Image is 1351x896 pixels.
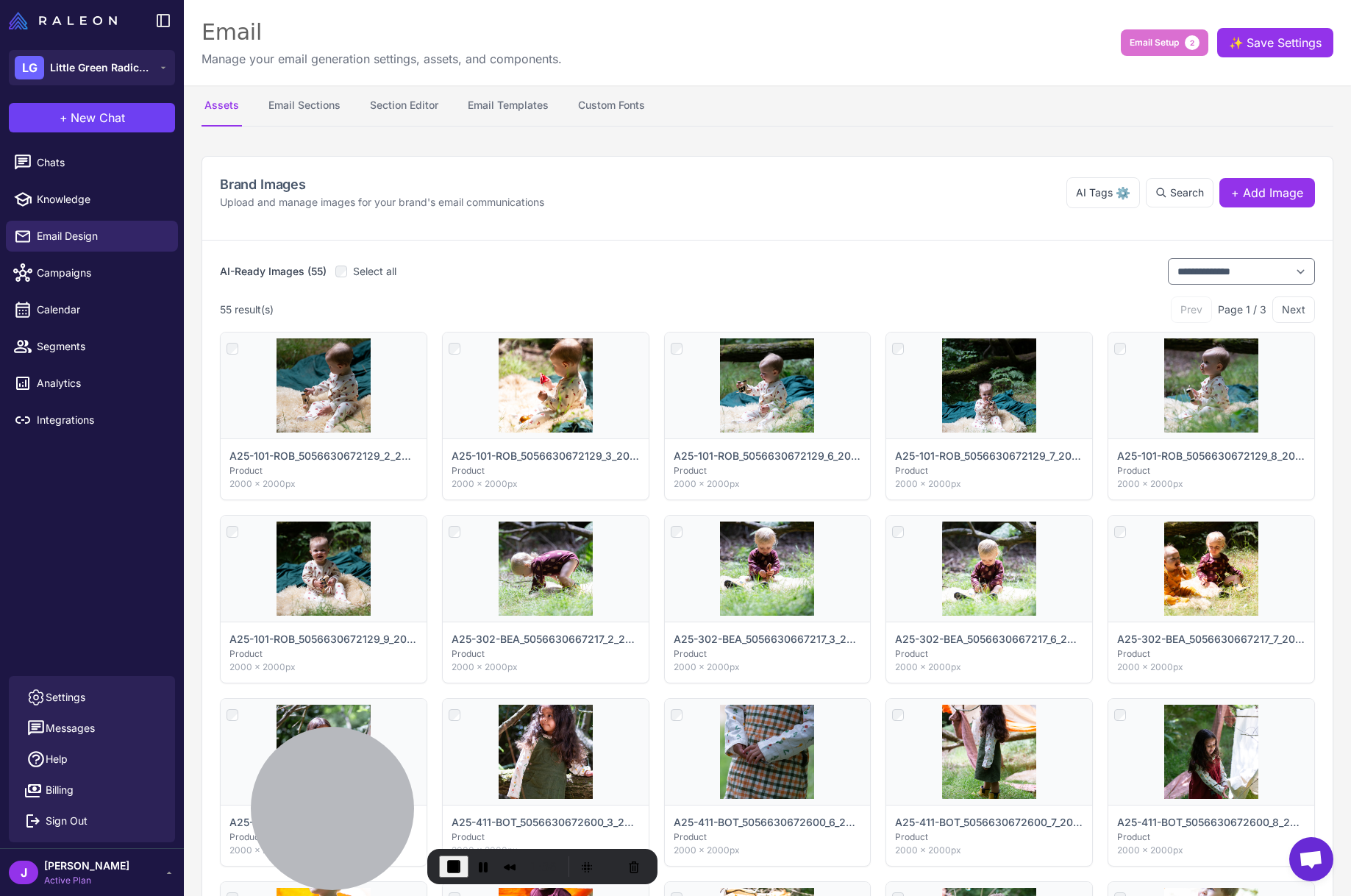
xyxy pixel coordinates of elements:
[202,85,242,127] button: Assets
[44,858,129,874] span: [PERSON_NAME]
[674,661,862,674] p: 2000 × 2000px
[229,831,418,844] p: Product
[674,464,862,477] p: Product
[1116,184,1130,202] span: ⚙️
[452,464,640,477] p: Product
[37,228,166,244] span: Email Design
[1117,448,1305,464] p: A25-101-ROB_5056630672129_8_2000x2000
[452,661,640,674] p: 2000 × 2000px
[46,720,95,736] span: Messages
[229,631,418,647] p: A25-101-ROB_5056630672129_9_2000x2000
[229,844,418,857] p: 2000 × 2000px
[1117,831,1305,844] p: Product
[1185,35,1199,50] span: 2
[1117,844,1305,857] p: 2000 × 2000px
[1117,464,1305,477] p: Product
[37,375,166,391] span: Analytics
[46,813,88,829] span: Sign Out
[15,713,169,744] button: Messages
[575,85,648,127] button: Custom Fonts
[15,56,44,79] div: LG
[220,174,544,194] h2: Brand Images
[452,831,640,844] p: Product
[674,814,862,831] p: A25-411-BOT_5056630672600_6_2000x2000
[6,331,178,362] a: Segments
[6,294,178,325] a: Calendar
[6,221,178,252] a: Email Design
[1117,814,1305,831] p: A25-411-BOT_5056630672600_8_2000x2000
[1076,185,1113,201] span: AI Tags
[1117,661,1305,674] p: 2000 × 2000px
[674,477,862,491] p: 2000 × 2000px
[674,831,862,844] p: Product
[15,806,169,836] button: Sign Out
[15,744,169,775] a: Help
[6,147,178,178] a: Chats
[9,103,175,132] button: +New Chat
[46,689,85,705] span: Settings
[1231,184,1303,202] span: + Add Image
[202,50,562,68] p: Manage your email generation settings, assets, and components.
[452,844,640,857] p: 2000 × 2000px
[1218,302,1266,318] span: Page 1 / 3
[1117,477,1305,491] p: 2000 × 2000px
[452,477,640,491] p: 2000 × 2000px
[37,191,166,207] span: Knowledge
[265,85,343,127] button: Email Sections
[1219,178,1315,207] button: + Add Image
[37,154,166,171] span: Chats
[44,874,129,887] span: Active Plan
[1170,185,1204,201] span: Search
[452,448,640,464] p: A25-101-ROB_5056630672129_3_2000x2000
[895,477,1083,491] p: 2000 × 2000px
[229,464,418,477] p: Product
[895,814,1083,831] p: A25-411-BOT_5056630672600_7_2000x2000
[895,647,1083,661] p: Product
[1146,178,1213,207] button: Search
[1289,837,1333,881] a: Open chat
[37,302,166,318] span: Calendar
[202,18,562,47] div: Email
[1066,177,1140,208] button: AI Tags⚙️
[895,464,1083,477] p: Product
[1121,29,1208,56] button: Email Setup2
[452,814,640,831] p: A25-411-BOT_5056630672600_3_2000x2000
[1117,647,1305,661] p: Product
[335,266,347,277] input: Select all
[9,50,175,85] button: LGLittle Green Radicals
[1171,296,1212,323] button: Prev
[895,844,1083,857] p: 2000 × 2000px
[37,338,166,355] span: Segments
[229,661,418,674] p: 2000 × 2000px
[220,263,327,280] h3: AI-Ready Images (55)
[895,631,1083,647] p: A25-302-BEA_5056630667217_6_2000x2000
[895,448,1083,464] p: A25-101-ROB_5056630672129_7_2000x2000
[335,263,396,280] label: Select all
[1217,28,1333,57] button: ✨Save Settings
[452,631,640,647] p: A25-302-BEA_5056630667217_2_2000x2000
[1130,36,1179,49] span: Email Setup
[229,647,418,661] p: Product
[229,814,418,831] p: A25-411-BOT_5056630672600_2_2000x2000
[220,302,274,318] div: 55 result(s)
[6,257,178,288] a: Campaigns
[50,60,153,76] span: Little Green Radicals
[60,109,68,127] span: +
[46,751,68,767] span: Help
[220,194,544,210] p: Upload and manage images for your brand's email communications
[1229,34,1241,46] span: ✨
[9,12,117,29] img: Raleon Logo
[895,831,1083,844] p: Product
[6,405,178,435] a: Integrations
[37,412,166,428] span: Integrations
[895,661,1083,674] p: 2000 × 2000px
[1272,296,1315,323] button: Next
[674,448,862,464] p: A25-101-ROB_5056630672129_6_2000x2000
[465,85,552,127] button: Email Templates
[6,368,178,399] a: Analytics
[674,631,862,647] p: A25-302-BEA_5056630667217_3_2000x2000
[71,109,125,127] span: New Chat
[37,265,166,281] span: Campaigns
[452,647,640,661] p: Product
[9,861,38,884] div: J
